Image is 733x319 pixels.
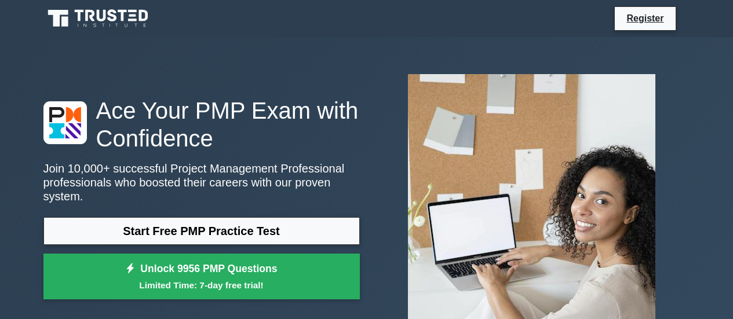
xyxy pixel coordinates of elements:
h1: Ace Your PMP Exam with Confidence [43,97,360,152]
a: Register [619,11,670,25]
a: Start Free PMP Practice Test [43,217,360,245]
a: Unlock 9956 PMP QuestionsLimited Time: 7-day free trial! [43,254,360,300]
p: Join 10,000+ successful Project Management Professional professionals who boosted their careers w... [43,162,360,203]
small: Limited Time: 7-day free trial! [58,278,345,292]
